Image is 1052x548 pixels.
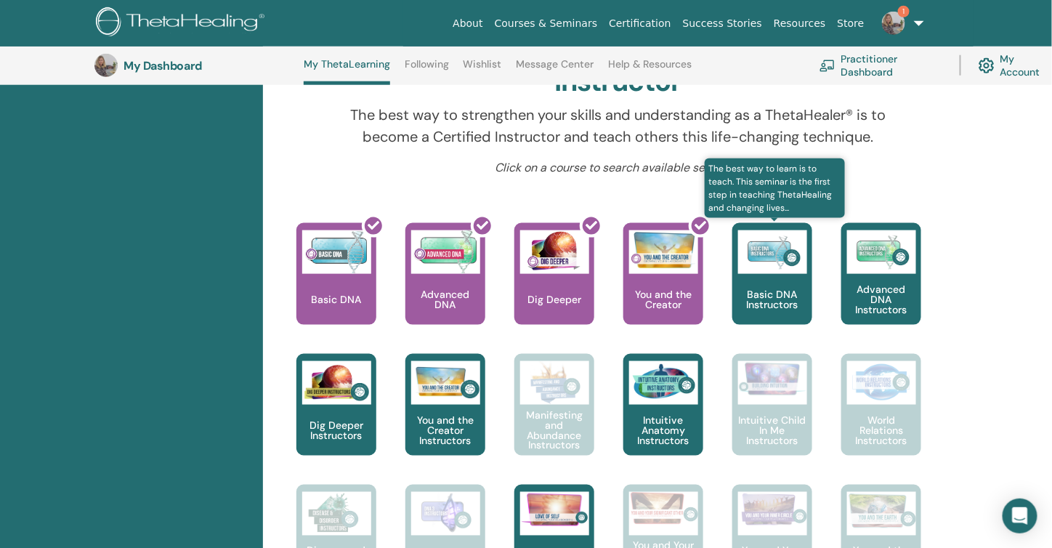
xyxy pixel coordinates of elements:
[732,289,812,310] p: Basic DNA Instructors
[346,159,891,177] p: Click on a course to search available seminars
[296,223,376,354] a: Basic DNA Basic DNA
[520,230,589,274] img: Dig Deeper
[411,361,480,405] img: You and the Creator Instructors
[1003,499,1037,533] div: Open Intercom Messenger
[732,223,812,354] a: The best way to learn is to teach. This seminar is the first step in teaching ThetaHealing and ch...
[302,361,371,405] img: Dig Deeper Instructors
[522,294,587,305] p: Dig Deeper
[820,60,835,71] img: chalkboard-teacher.svg
[302,492,371,536] img: Disease and Disorder Instructors
[738,230,807,274] img: Basic DNA Instructors
[302,230,371,274] img: Basic DNA
[732,354,812,485] a: Intuitive Child In Me Instructors Intuitive Child In Me Instructors
[489,10,604,37] a: Courses & Seminars
[847,230,916,274] img: Advanced DNA Instructors
[405,289,485,310] p: Advanced DNA
[411,492,480,536] img: DNA 3 Instructors
[447,10,488,37] a: About
[405,223,485,354] a: Advanced DNA Advanced DNA
[898,6,910,17] span: 1
[832,10,870,37] a: Store
[882,12,905,35] img: default.jpg
[623,289,703,310] p: You and the Creator
[623,415,703,446] p: Intuitive Anatomy Instructors
[623,223,703,354] a: You and the Creator You and the Creator
[405,58,449,81] a: Following
[555,65,682,99] h2: Instructor
[405,354,485,485] a: You and the Creator Instructors You and the Creator Instructors
[520,361,589,405] img: Manifesting and Abundance Instructors
[405,415,485,446] p: You and the Creator Instructors
[94,54,118,77] img: default.jpg
[514,354,594,485] a: Manifesting and Abundance Instructors Manifesting and Abundance Instructors
[296,354,376,485] a: Dig Deeper Instructors Dig Deeper Instructors
[304,58,390,85] a: My ThetaLearning
[841,223,921,354] a: Advanced DNA Instructors Advanced DNA Instructors
[346,104,891,148] p: The best way to strengthen your skills and understanding as a ThetaHealer® is to become a Certifi...
[841,284,921,315] p: Advanced DNA Instructors
[732,415,812,446] p: Intuitive Child In Me Instructors
[411,230,480,274] img: Advanced DNA
[705,158,845,218] span: The best way to learn is to teach. This seminar is the first step in teaching ThetaHealing and ch...
[96,7,270,40] img: logo.png
[514,410,594,451] p: Manifesting and Abundance Instructors
[608,58,692,81] a: Help & Resources
[603,10,676,37] a: Certification
[820,49,942,81] a: Practitioner Dashboard
[841,415,921,446] p: World Relations Instructors
[979,49,1052,81] a: My Account
[979,55,995,77] img: cog.svg
[464,58,502,81] a: Wishlist
[768,10,832,37] a: Resources
[514,223,594,354] a: Dig Deeper Dig Deeper
[629,492,698,525] img: You and Your Significant Other Instructors
[629,361,698,405] img: Intuitive Anatomy Instructors
[738,361,807,397] img: Intuitive Child In Me Instructors
[841,354,921,485] a: World Relations Instructors World Relations Instructors
[847,492,916,530] img: You and the Earth Instructors
[623,354,703,485] a: Intuitive Anatomy Instructors Intuitive Anatomy Instructors
[296,420,376,440] p: Dig Deeper Instructors
[124,59,269,73] h3: My Dashboard
[629,230,698,270] img: You and the Creator
[847,361,916,405] img: World Relations Instructors
[738,492,807,527] img: You and Your Inner Circle Instructors
[520,492,589,528] img: Love of Self Instructors
[677,10,768,37] a: Success Stories
[516,58,594,81] a: Message Center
